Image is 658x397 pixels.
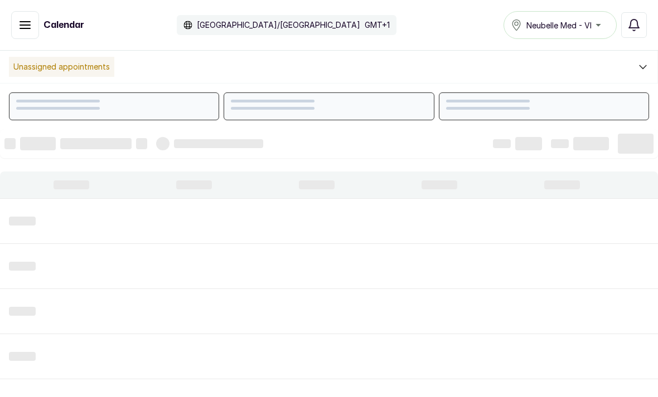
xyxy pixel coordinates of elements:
[365,19,390,31] p: GMT+1
[504,11,617,39] button: Neubelle Med - VI
[9,57,114,77] p: Unassigned appointments
[526,19,592,31] span: Neubelle Med - VI
[197,19,360,31] p: [GEOGRAPHIC_DATA]/[GEOGRAPHIC_DATA]
[43,18,84,32] h1: Calendar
